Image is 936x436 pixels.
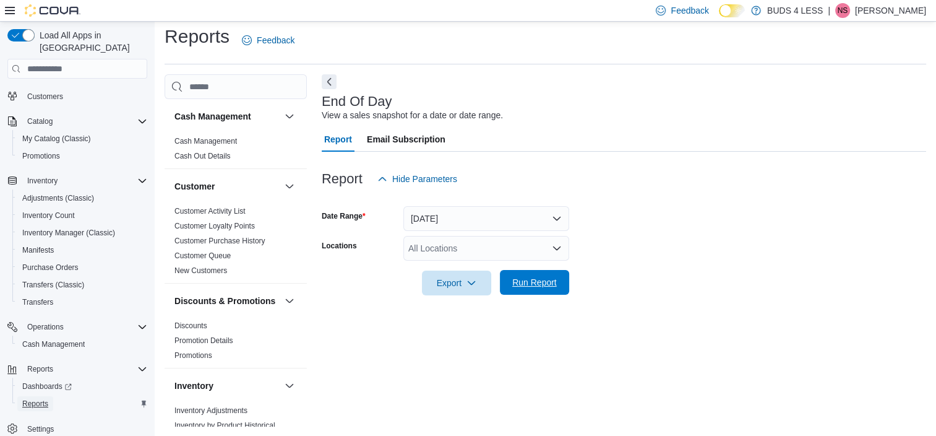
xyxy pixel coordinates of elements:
button: My Catalog (Classic) [12,130,152,147]
span: Reports [27,364,53,374]
button: [DATE] [403,206,569,231]
span: Inventory Adjustments [174,406,247,416]
button: Customers [2,87,152,105]
p: [PERSON_NAME] [855,3,926,18]
span: Customers [22,88,147,103]
a: Customer Queue [174,251,231,260]
button: Customer [282,179,297,194]
a: Customer Loyalty Points [174,222,255,230]
button: Cash Management [12,336,152,353]
button: Reports [22,362,58,377]
button: Inventory [282,378,297,393]
button: Manifests [12,242,152,259]
button: Run Report [500,270,569,295]
button: Purchase Orders [12,259,152,276]
a: Transfers [17,295,58,310]
a: Cash Out Details [174,152,231,160]
span: New Customers [174,266,227,276]
span: My Catalog (Classic) [22,134,91,144]
span: Settings [27,424,54,434]
div: View a sales snapshot for a date or date range. [322,109,503,122]
span: Promotions [17,149,147,163]
a: Inventory by Product Historical [174,421,275,430]
span: Operations [27,322,64,332]
a: My Catalog (Classic) [17,131,96,146]
span: Inventory [22,173,147,188]
a: Dashboards [17,379,77,394]
span: Export [429,271,484,295]
span: Operations [22,320,147,334]
span: Inventory [27,176,58,186]
span: Load All Apps in [GEOGRAPHIC_DATA] [35,29,147,54]
span: Feedback [671,4,708,17]
button: Catalog [2,113,152,130]
a: Customers [22,89,68,104]
button: Cash Management [174,110,280,123]
div: Cash Management [165,134,307,168]
span: Catalog [22,114,147,129]
span: Reports [22,399,48,409]
span: Reports [17,396,147,411]
span: Manifests [22,245,54,255]
a: Discounts [174,321,207,330]
a: Customer Activity List [174,207,246,216]
button: Discounts & Promotions [282,294,297,308]
button: Inventory Manager (Classic) [12,224,152,242]
span: Manifests [17,243,147,258]
a: Inventory Manager (Classic) [17,225,120,240]
span: Adjustments (Classic) [17,191,147,206]
a: Purchase Orders [17,260,84,275]
span: Customer Loyalty Points [174,221,255,231]
button: Operations [22,320,69,334]
a: Promotions [174,351,212,360]
h3: Inventory [174,380,213,392]
span: Dark Mode [719,17,719,18]
span: Adjustments (Classic) [22,193,94,203]
button: Cash Management [282,109,297,124]
label: Locations [322,241,357,251]
span: My Catalog (Classic) [17,131,147,146]
a: Adjustments (Classic) [17,191,99,206]
span: Email Subscription [367,127,445,152]
span: Catalog [27,116,53,126]
a: Reports [17,396,53,411]
span: Transfers (Classic) [22,280,84,290]
span: Inventory Count [22,211,75,220]
h3: Cash Management [174,110,251,123]
button: Inventory Count [12,207,152,224]
button: Discounts & Promotions [174,295,280,307]
span: Promotion Details [174,336,233,346]
button: Inventory [174,380,280,392]
span: Customer Activity List [174,206,246,216]
button: Catalog [22,114,58,129]
span: Transfers (Classic) [17,277,147,292]
input: Dark Mode [719,4,745,17]
img: Cova [25,4,80,17]
button: Promotions [12,147,152,165]
a: Inventory Count [17,208,80,223]
a: New Customers [174,266,227,275]
span: Cash Management [174,136,237,146]
button: Hide Parameters [372,167,462,191]
div: Customer [165,204,307,283]
span: Customers [27,92,63,102]
button: Customer [174,180,280,193]
span: Dashboards [22,381,72,391]
a: Customer Purchase History [174,237,265,245]
button: Export [422,271,491,295]
button: Inventory [22,173,62,188]
button: Reports [12,395,152,412]
button: Next [322,74,337,89]
a: Dashboards [12,378,152,395]
h3: Customer [174,180,215,193]
span: Hide Parameters [392,173,457,185]
p: BUDS 4 LESS [767,3,823,18]
a: Manifests [17,243,59,258]
a: Cash Management [174,137,237,146]
span: Cash Out Details [174,151,231,161]
span: Promotions [22,151,60,161]
h3: Report [322,172,363,186]
span: Report [324,127,352,152]
span: NS [838,3,848,18]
